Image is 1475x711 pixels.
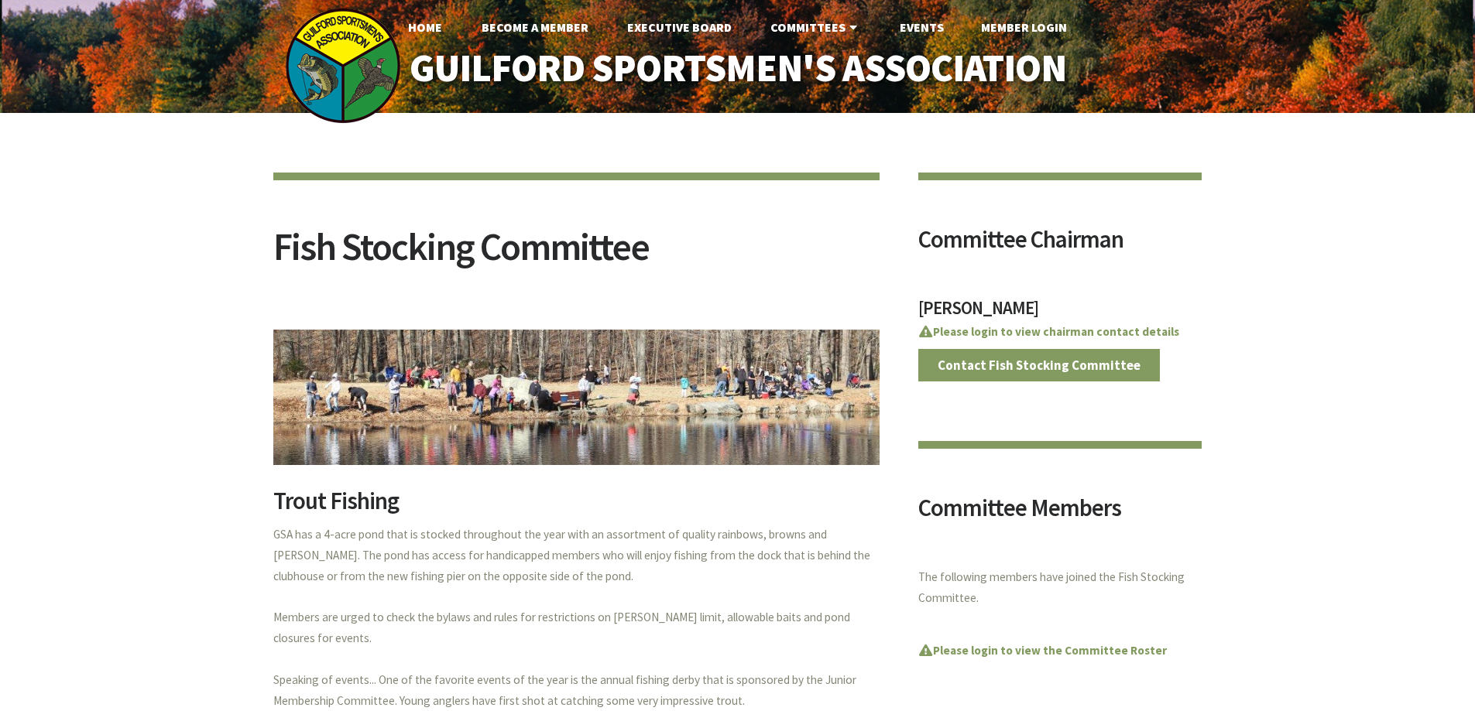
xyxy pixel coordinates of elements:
[396,12,455,43] a: Home
[285,8,401,124] img: logo_sm.png
[615,12,744,43] a: Executive Board
[918,324,1179,339] a: Please login to view chairman contact details
[887,12,956,43] a: Events
[918,227,1202,263] h2: Committee Chairman
[273,489,880,525] h2: Trout Fishing
[969,12,1079,43] a: Member Login
[918,567,1202,609] p: The following members have joined the Fish Stocking Committee.
[918,643,1167,658] a: Please login to view the Committee Roster
[918,496,1202,532] h2: Committee Members
[469,12,601,43] a: Become A Member
[273,227,880,285] h2: Fish Stocking Committee
[918,349,1161,381] a: Contact Fish Stocking Committee
[758,12,873,43] a: Committees
[918,299,1202,326] h3: [PERSON_NAME]
[376,36,1099,101] a: Guilford Sportsmen's Association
